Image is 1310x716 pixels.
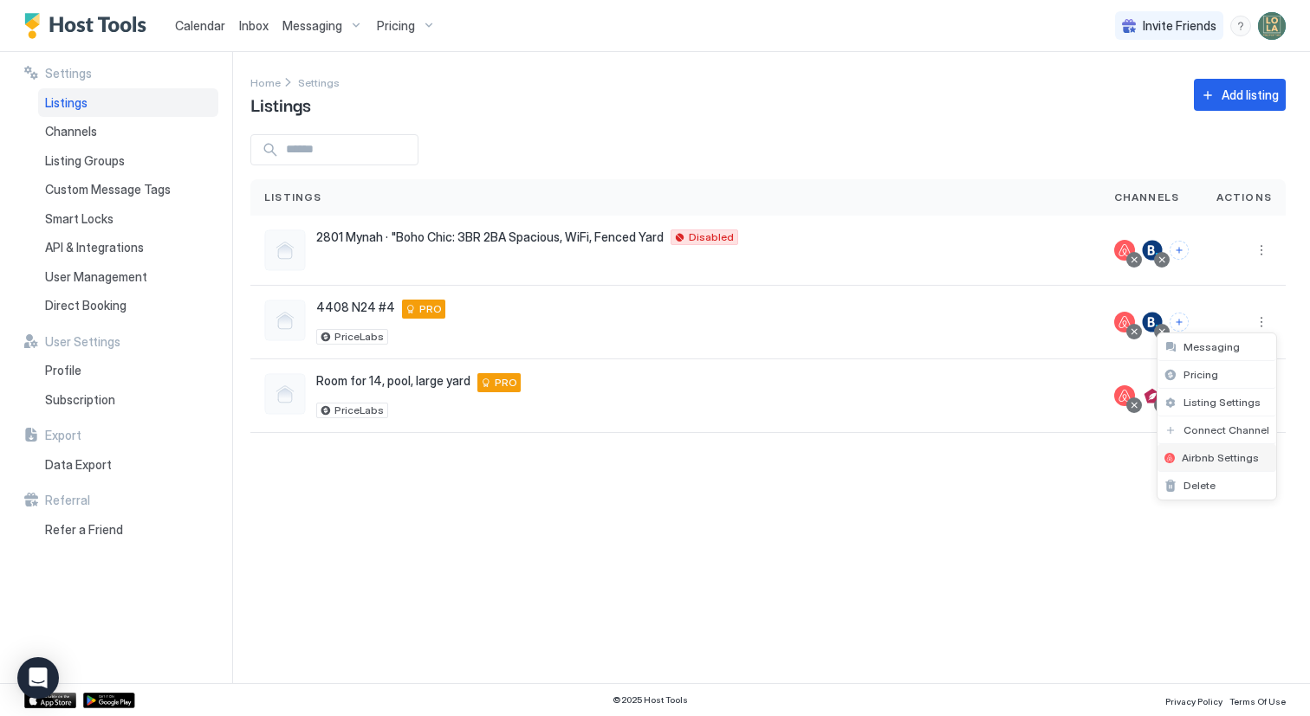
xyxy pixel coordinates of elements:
span: Airbnb Settings [1182,451,1259,464]
span: Delete [1184,479,1216,492]
div: Open Intercom Messenger [17,657,59,699]
span: Messaging [1184,340,1240,353]
span: Connect Channel [1184,423,1269,436]
span: Pricing [1184,368,1218,381]
span: Listing Settings [1184,396,1261,409]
